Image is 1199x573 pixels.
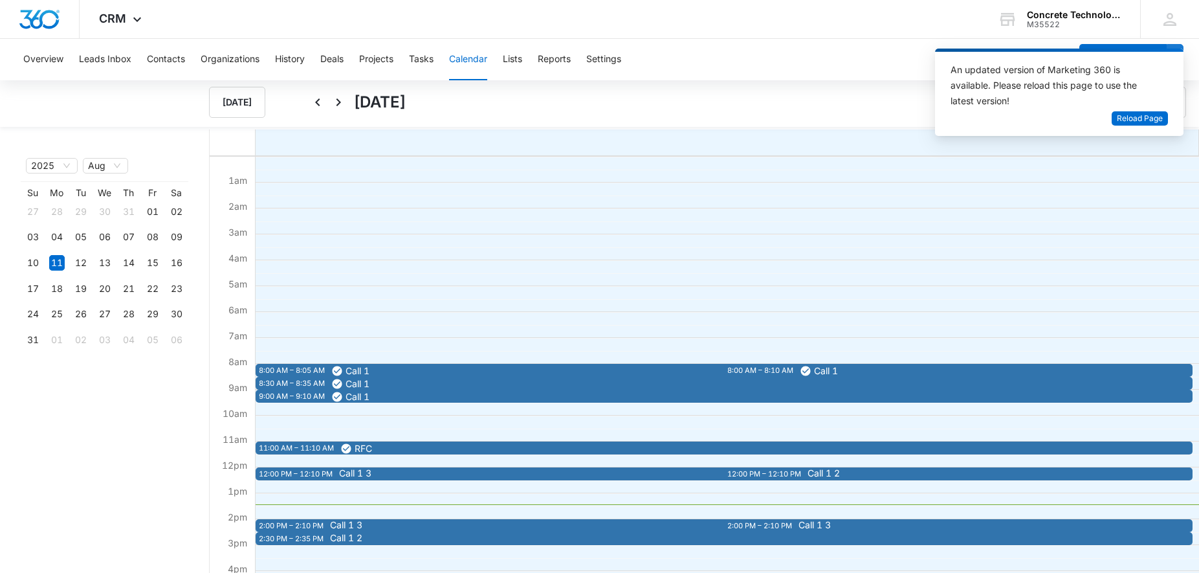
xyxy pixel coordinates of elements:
[320,39,344,80] button: Deals
[225,486,250,497] span: 1pm
[93,187,116,199] th: We
[219,434,250,445] span: 11am
[225,304,250,315] span: 6am
[164,276,188,302] td: 2025-08-23
[225,511,250,522] span: 2pm
[45,327,69,353] td: 2025-09-01
[69,276,93,302] td: 2025-08-19
[259,391,328,402] div: 9:00 AM – 9:10 AM
[256,442,1193,455] div: 11:00 AM – 11:10 AM: RFC
[116,187,140,199] th: Th
[256,519,1052,532] div: 2:00 PM – 2:10 PM: Call 1 3
[49,332,65,348] div: 01
[1027,20,1121,29] div: account id
[330,534,362,543] span: Call 1 2
[307,92,328,113] button: Back
[45,225,69,251] td: 2025-08-04
[73,306,89,322] div: 26
[145,204,160,219] div: 01
[69,302,93,328] td: 2025-08-26
[23,39,63,80] button: Overview
[225,382,250,393] span: 9am
[69,327,93,353] td: 2025-09-02
[116,225,140,251] td: 2025-08-07
[1112,111,1168,126] button: Reload Page
[409,39,434,80] button: Tasks
[145,281,160,297] div: 22
[1117,113,1163,125] span: Reload Page
[140,187,164,199] th: Fr
[93,327,116,353] td: 2025-09-03
[25,306,41,322] div: 24
[69,199,93,225] td: 2025-07-29
[225,227,250,238] span: 3am
[21,187,45,199] th: Su
[201,39,259,80] button: Organizations
[359,39,393,80] button: Projects
[164,187,188,199] th: Sa
[724,364,1193,377] div: 8:00 AM – 8:10 AM: Call 1
[121,255,137,271] div: 14
[140,250,164,276] td: 2025-08-15
[69,187,93,199] th: Tu
[225,278,250,289] span: 5am
[25,281,41,297] div: 17
[586,39,621,80] button: Settings
[256,390,1193,403] div: 9:00 AM – 9:10 AM: Call 1
[88,159,123,173] span: Aug
[169,255,184,271] div: 16
[145,306,160,322] div: 29
[169,306,184,322] div: 30
[724,519,1193,532] div: 2:00 PM – 2:10 PM: Call 1 3
[45,250,69,276] td: 2025-08-11
[355,444,372,453] span: RFC
[1027,10,1121,20] div: account name
[169,229,184,245] div: 09
[69,225,93,251] td: 2025-08-05
[727,469,804,480] div: 12:00 PM – 12:10 PM
[116,199,140,225] td: 2025-07-31
[259,443,337,454] div: 11:00 AM – 11:10 AM
[330,521,362,530] span: Call 1 3
[724,467,1193,480] div: 12:00 PM – 12:10 PM: Call 1 2
[339,469,371,478] span: Call 1 3
[140,327,164,353] td: 2025-09-05
[116,276,140,302] td: 2025-08-21
[97,229,113,245] div: 06
[45,187,69,199] th: Mo
[97,204,113,219] div: 30
[225,253,250,264] span: 4am
[49,281,65,297] div: 18
[79,39,131,80] button: Leads Inbox
[121,306,137,322] div: 28
[169,281,184,297] div: 23
[140,225,164,251] td: 2025-08-08
[73,281,89,297] div: 19
[73,229,89,245] div: 05
[951,62,1152,109] div: An updated version of Marketing 360 is available. Please reload this page to use the latest version!
[69,250,93,276] td: 2025-08-12
[147,39,185,80] button: Contacts
[97,281,113,297] div: 20
[164,302,188,328] td: 2025-08-30
[25,255,41,271] div: 10
[169,204,184,219] div: 02
[97,255,113,271] div: 13
[225,537,250,548] span: 3pm
[21,225,45,251] td: 2025-08-03
[121,204,137,219] div: 31
[256,532,1193,545] div: 2:30 PM – 2:35 PM: Call 1 2
[169,332,184,348] div: 06
[1079,44,1167,75] button: Add Contact
[259,378,328,389] div: 8:30 AM – 8:35 AM
[140,302,164,328] td: 2025-08-29
[93,225,116,251] td: 2025-08-06
[93,199,116,225] td: 2025-07-30
[73,204,89,219] div: 29
[256,467,1052,480] div: 12:00 PM – 12:10 PM: Call 1 3
[49,255,65,271] div: 11
[21,199,45,225] td: 2025-07-27
[798,521,831,530] span: Call 1 3
[727,521,795,532] div: 2:00 PM – 2:10 PM
[121,332,137,348] div: 04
